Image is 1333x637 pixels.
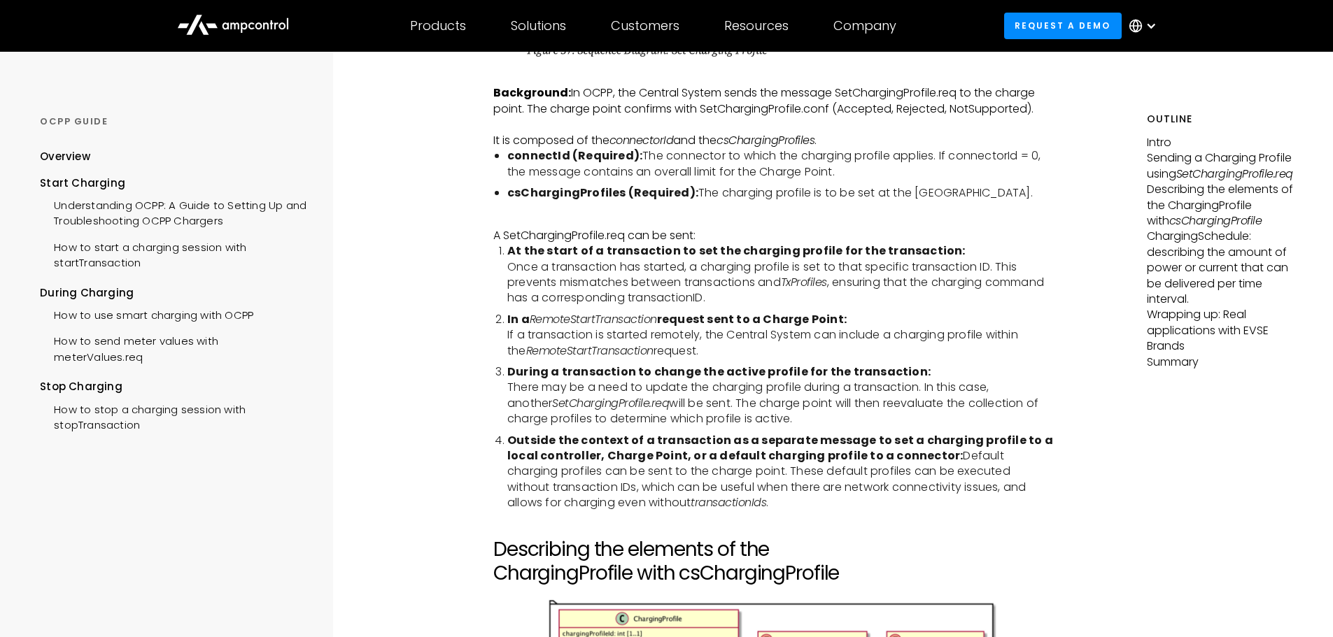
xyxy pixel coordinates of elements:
[552,395,669,411] em: SetChargingProfile.req
[507,311,847,327] strong: In a request sent to a Charge Point:
[493,538,1054,585] h2: Describing the elements of the ChargingProfile with csChargingProfile
[493,228,1054,243] p: A SetChargingProfile.req can be sent:
[40,233,306,275] a: How to start a charging session with startTransaction
[493,212,1054,227] p: ‍
[530,311,657,327] em: RemoteStartTransaction
[1147,229,1293,307] p: ChargingSchedule: describing the amount of power or current that can be delivered per time interval.
[724,18,789,34] div: Resources
[507,148,1054,180] li: The connector to which the charging profile applies. If connectorId = 0, the message contains an ...
[493,133,1054,148] p: It is composed of the and the .
[507,433,1054,511] li: Default charging profiles can be sent to the charge point. These default profiles can be executed...
[40,327,306,368] a: How to send meter values with meterValues.req
[40,115,306,128] div: OCPP GUIDE
[40,285,306,301] div: During Charging
[493,70,1054,85] p: ‍
[493,117,1054,132] p: ‍
[511,18,566,34] div: Solutions
[40,149,90,164] div: Overview
[507,432,1053,464] strong: Outside the context of a transaction as a separate message to set a charging profile to a local c...
[493,85,571,101] strong: Background:
[1147,150,1293,182] p: Sending a Charging Profile using
[609,132,674,148] em: connectorId
[611,18,679,34] div: Customers
[507,185,1054,201] li: The charging profile is to be set at the [GEOGRAPHIC_DATA].
[40,149,90,175] a: Overview
[1147,355,1293,370] p: Summary
[410,18,466,34] div: Products
[526,343,654,359] em: RemoteStartTransaction
[40,191,306,233] a: Understanding OCPP: A Guide to Setting Up and Troubleshooting OCPP Chargers
[1169,213,1262,229] em: csChargingProfile
[507,185,698,201] strong: csChargingProfiles (Required):
[1147,112,1293,127] h5: Outline
[1004,13,1122,38] a: Request a demo
[717,132,814,148] em: csChargingProfiles
[833,18,896,34] div: Company
[507,148,642,164] strong: connectId (Required):
[691,494,766,510] em: transactionIds
[493,522,1054,538] p: ‍
[1147,135,1293,150] p: Intro
[40,379,306,394] div: Stop Charging
[40,176,306,191] div: Start Charging
[781,274,827,290] em: TxProfiles
[507,312,1054,359] li: If a transaction is started remotely, the Central System can include a charging profile within th...
[507,243,966,259] strong: At the start of a transaction to set the charging profile for the transaction:
[507,243,1054,306] li: Once a transaction has started, a charging profile is set to that specific transaction ID. This p...
[1147,182,1293,229] p: Describing the elements of the ChargingProfile with
[1147,307,1293,354] p: Wrapping up: Real applications with EVSE Brands
[507,364,1054,427] li: There may be a need to update the charging profile during a transaction. In this case, another wi...
[507,364,931,380] strong: During a transaction to change the active profile for the transaction:
[493,85,1054,117] p: In OCPP, the Central System sends the message SetChargingProfile.req to the charge point. The cha...
[40,395,306,437] a: How to stop a charging session with stopTransaction
[1176,166,1293,182] em: SetChargingProfile.req
[40,301,253,327] a: How to use smart charging with OCPP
